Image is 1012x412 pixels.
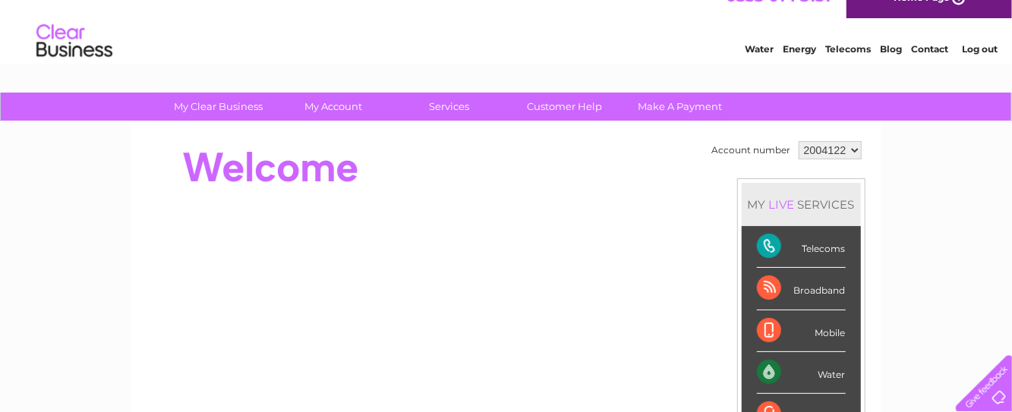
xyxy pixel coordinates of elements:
a: Make A Payment [617,93,742,121]
a: 0333 014 3131 [726,8,831,27]
div: Telecoms [757,226,846,268]
img: logo.png [36,39,113,86]
div: Clear Business is a trading name of Verastar Limited (registered in [GEOGRAPHIC_DATA] No. 3667643... [148,8,865,74]
a: Log out [962,64,998,76]
a: Contact [911,64,948,76]
div: LIVE [766,197,798,212]
td: Account number [708,137,795,163]
div: MY SERVICES [742,183,861,226]
a: Water [745,64,774,76]
div: Broadband [757,268,846,310]
div: Mobile [757,310,846,352]
a: Blog [880,64,902,76]
a: My Clear Business [156,93,281,121]
div: Water [757,352,846,394]
a: My Account [271,93,396,121]
a: Energy [783,64,816,76]
a: Services [386,93,512,121]
a: Telecoms [825,64,871,76]
a: Customer Help [502,93,627,121]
